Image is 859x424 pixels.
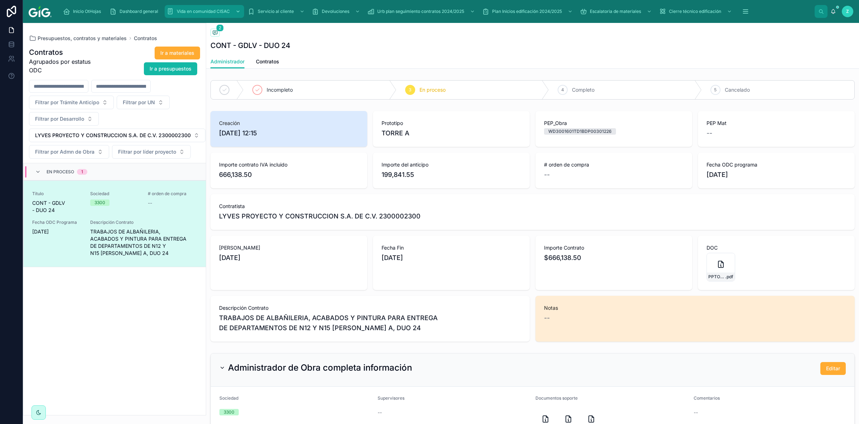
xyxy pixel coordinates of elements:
a: Inicio OtHojas [61,5,106,18]
span: Filtrar por Trámite Anticipo [35,99,99,106]
span: Ir a materiales [160,49,194,57]
span: Filtrar por UN [123,99,155,106]
span: Administrador [210,58,244,65]
span: Importe contrato IVA incluido [219,161,359,168]
h1: CONT - GDLV - DUO 24 [210,40,290,50]
span: Dashboard general [120,9,158,14]
span: Sociedad [219,395,238,401]
span: Sociedad [90,191,140,197]
span: Fecha ODC programa [707,161,846,168]
span: -- [148,199,152,207]
div: scrollable content [57,4,815,19]
span: Contratos [256,58,279,65]
span: TRABAJOS DE ALBAÑILERIA, ACABADOS Y PINTURA PARA ENTREGA DE DEPARTAMENTOS DE N12 Y N15 [PERSON_NA... [219,313,521,333]
span: 5 [714,87,717,93]
span: [DATE] [707,170,846,180]
span: TORRE A [382,128,521,138]
button: Ir a presupuestos [144,62,197,75]
a: Escalatoria de materiales [578,5,655,18]
button: Select Button [29,129,205,142]
span: Escalatoria de materiales [590,9,641,14]
a: Contratos [256,55,279,69]
h1: Contratos [29,47,99,57]
div: WD3001601TD1BDP00301226 [548,128,612,135]
span: Fecha ODC Programa [32,220,82,225]
span: LYVES PROYECTO Y CONSTRUCCION S.A. DE C.V. 2300002300 [35,132,191,139]
h2: Administrador de Obra completa información [228,362,412,374]
a: Plan Inicios edificación 2024/2025 [480,5,576,18]
span: # orden de compra [148,191,197,197]
span: 666,138.50 [219,170,359,180]
span: Creación [219,120,359,127]
a: Presupuestos, contratos y materiales [29,35,127,42]
span: Inicio OtHojas [73,9,101,14]
div: 3300 [94,199,105,206]
span: DOC [707,244,846,251]
a: Servicio al cliente [246,5,308,18]
span: PPTO---GDLV---DUO-24---DETALLADO-DE-DEPTOS-NIVEL-14-Y-15---[PERSON_NAME] [708,274,725,280]
span: Filtrar por líder proyecto [118,148,176,155]
span: 199,841.55 [382,170,521,180]
span: Documentos soporte [535,395,578,401]
span: Título [32,191,82,197]
span: [DATE] [219,253,359,263]
span: # orden de compra [544,161,684,168]
span: Filtrar por Desarrollo [35,115,84,122]
span: Filtrar por Admn de Obra [35,148,94,155]
span: 3 [409,87,411,93]
div: 3300 [224,409,234,415]
span: 2 [216,24,224,32]
span: Notas [544,304,846,312]
span: [DATE] [382,253,521,263]
span: [DATE] 12:15 [219,128,359,138]
span: Prototipo [382,120,521,127]
span: CONT - GDLV - DUO 24 [32,199,82,214]
span: En proceso [47,169,74,175]
span: Servicio al cliente [258,9,294,14]
span: .pdf [725,274,733,280]
a: TítuloCONT - GDLV - DUO 24Sociedad3300# orden de compra--Fecha ODC Programa[DATE]Descripción Cont... [24,180,206,267]
span: Presupuestos, contratos y materiales [38,35,127,42]
a: Cierre técnico edificación [657,5,736,18]
a: Dashboard general [107,5,163,18]
span: Supervisores [378,395,404,401]
button: 2 [210,29,220,38]
span: Importe del anticipo [382,161,521,168]
span: Plan Inicios edificación 2024/2025 [492,9,562,14]
button: Select Button [29,112,99,126]
span: -- [544,170,550,180]
span: Ir a presupuestos [150,65,191,72]
a: Contratos [134,35,157,42]
span: Completo [572,86,594,93]
span: Urb plan seguimiento contratos 2024/2025 [377,9,464,14]
a: Administrador [210,55,244,69]
button: Select Button [29,145,109,159]
span: Fecha Fin [382,244,521,251]
span: Cancelado [725,86,750,93]
button: Select Button [112,145,191,159]
span: LYVES PROYECTO Y CONSTRUCCION S.A. DE C.V. 2300002300 [219,211,421,221]
span: $666,138.50 [544,253,684,263]
span: PEP Mat [707,120,846,127]
div: 1 [81,169,83,175]
button: Ir a materiales [155,47,200,59]
span: En proceso [419,86,446,93]
span: Importe Contrato [544,244,684,251]
img: App logo [29,6,52,17]
span: -- [378,409,382,416]
span: -- [707,128,712,138]
span: Comentarios [694,395,720,401]
button: Select Button [29,96,114,109]
span: Cierre técnico edificación [669,9,721,14]
span: Z [846,9,849,14]
span: Editar [826,365,840,372]
span: [PERSON_NAME] [219,244,359,251]
span: [DATE] [32,228,82,235]
span: TRABAJOS DE ALBAÑILERIA, ACABADOS Y PINTURA PARA ENTREGA DE DEPARTAMENTOS DE N12 Y N15 [PERSON_NA... [90,228,197,257]
span: Incompleto [267,86,293,93]
span: 4 [561,87,564,93]
span: Descripción Contrato [219,304,521,312]
a: Urb plan seguimiento contratos 2024/2025 [365,5,479,18]
span: Descripción Contrato [90,220,197,225]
